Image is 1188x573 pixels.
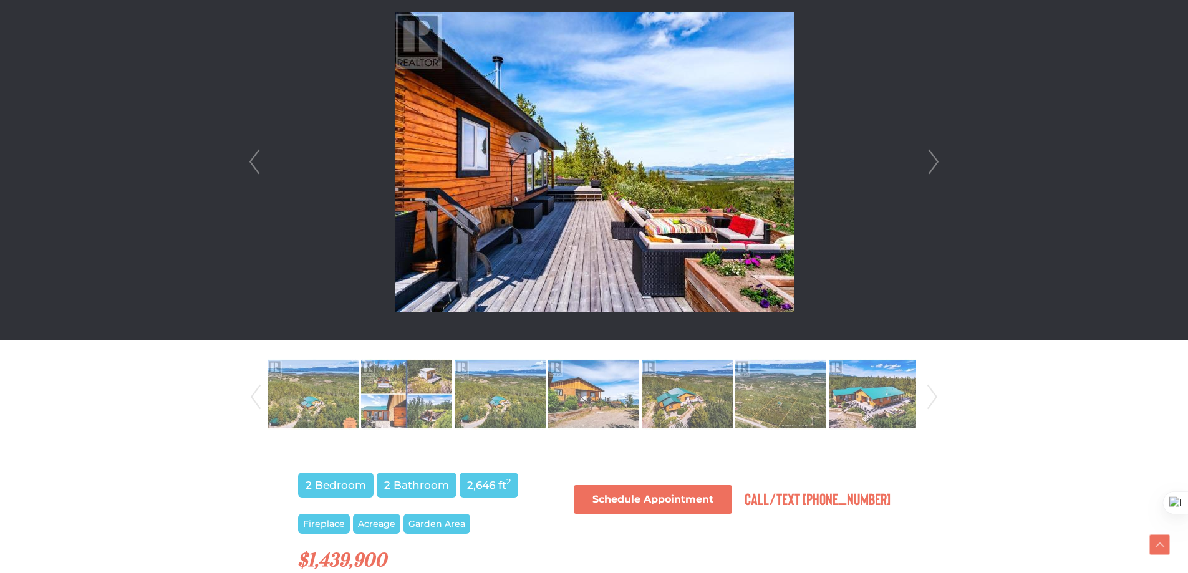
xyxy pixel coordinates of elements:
img: Property-28232953-Photo-5.jpg [642,359,733,430]
a: Schedule Appointment [574,485,732,514]
span: Acreage [353,514,400,534]
span: Call/Text [PHONE_NUMBER] [745,489,891,508]
span: 2 Bedroom [298,473,374,498]
a: Prev [246,355,265,440]
img: Property-28232953-Photo-2.jpg [361,359,452,430]
a: Next [923,355,942,440]
h2: $1,439,900 [298,549,891,570]
img: Property-28232953-Photo-3.jpg [455,359,546,430]
img: Property-28232953-Photo-6.jpg [735,359,826,430]
span: 2 Bathroom [377,473,456,498]
img: 1745 North Klondike Highway, Whitehorse North, Yukon Y1A 7A2 - Photo 39 - 16421 [395,12,794,312]
sup: 2 [506,477,511,486]
img: Property-28232953-Photo-4.jpg [548,359,639,430]
span: Garden Area [403,514,470,534]
span: Fireplace [298,514,350,534]
span: Schedule Appointment [592,494,713,504]
span: 2,646 ft [460,473,518,498]
img: Property-28232953-Photo-7.jpg [829,359,920,430]
img: Property-28232953-Photo-1.jpg [268,359,359,430]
